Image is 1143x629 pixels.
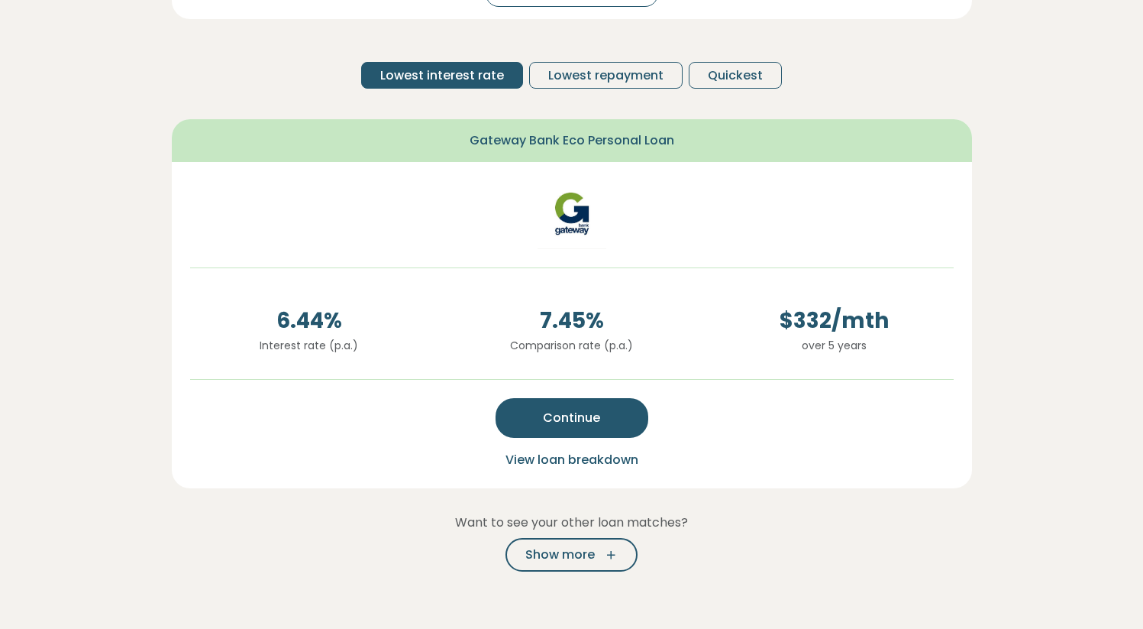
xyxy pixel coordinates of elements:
button: Show more [505,538,638,572]
span: Show more [525,546,595,564]
button: Lowest repayment [529,62,683,89]
button: Continue [496,398,648,438]
span: View loan breakdown [505,451,638,469]
button: Lowest interest rate [361,62,523,89]
span: Quickest [708,66,763,85]
span: Lowest repayment [548,66,664,85]
span: Gateway Bank Eco Personal Loan [470,131,674,150]
span: $ 332 /mth [715,305,954,337]
p: Want to see your other loan matches? [172,513,972,533]
img: gateway-bank logo [503,180,641,249]
button: Quickest [689,62,782,89]
span: 7.45 % [453,305,691,337]
p: Comparison rate (p.a.) [453,337,691,354]
p: over 5 years [715,337,954,354]
span: Continue [543,409,600,427]
p: Interest rate (p.a.) [190,337,428,354]
button: View loan breakdown [501,450,643,470]
span: 6.44 % [190,305,428,337]
span: Lowest interest rate [380,66,504,85]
